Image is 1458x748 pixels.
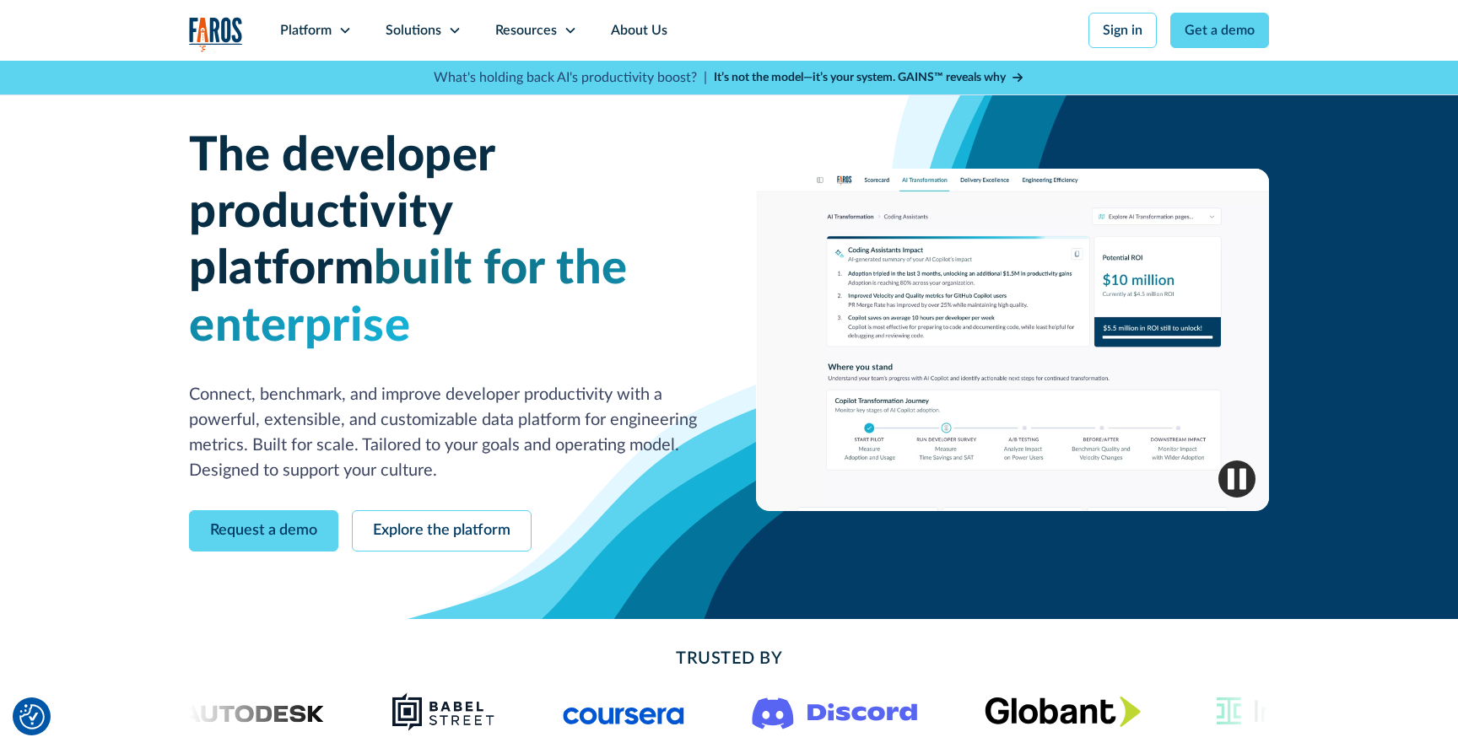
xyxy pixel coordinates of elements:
div: Resources [495,20,557,40]
img: Pause video [1218,460,1255,498]
a: Explore the platform [352,510,532,552]
a: It’s not the model—it’s your system. GAINS™ reveals why [714,69,1024,87]
p: What's holding back AI's productivity boost? | [434,67,707,88]
button: Cookie Settings [19,704,45,729]
h1: The developer productivity platform [189,128,702,355]
img: Logo of the design software company Autodesk. [148,700,324,723]
p: Connect, benchmark, and improve developer productivity with a powerful, extensible, and customiza... [189,382,702,483]
a: Get a demo [1170,13,1269,48]
div: Solutions [386,20,441,40]
img: Revisit consent button [19,704,45,729]
img: Globant's logo [985,696,1141,727]
strong: It’s not the model—it’s your system. GAINS™ reveals why [714,72,1006,83]
div: Platform [280,20,332,40]
img: Logo of the communication platform Discord. [752,694,917,729]
a: home [189,17,243,51]
a: Request a demo [189,510,338,552]
img: Logo of the online learning platform Coursera. [563,698,684,725]
img: Babel Street logo png [391,691,495,732]
h2: Trusted By [324,646,1134,671]
a: Sign in [1088,13,1157,48]
img: Logo of the analytics and reporting company Faros. [189,17,243,51]
span: built for the enterprise [189,245,628,349]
